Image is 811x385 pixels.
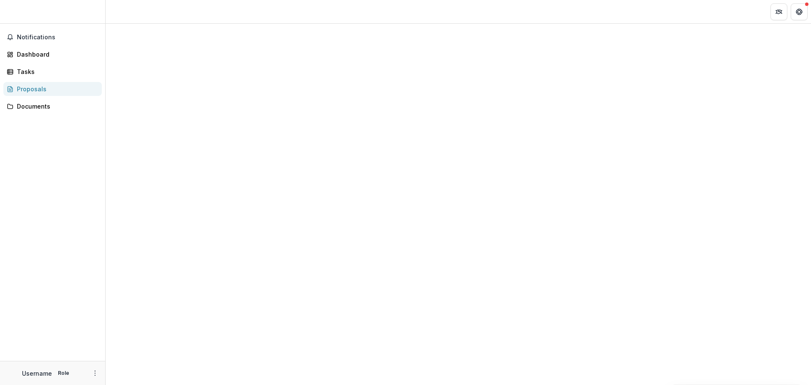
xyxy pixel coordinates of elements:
button: More [90,368,100,378]
div: Dashboard [17,50,95,59]
div: Proposals [17,85,95,93]
div: Documents [17,102,95,111]
button: Notifications [3,30,102,44]
a: Documents [3,99,102,113]
a: Dashboard [3,47,102,61]
span: Notifications [17,34,98,41]
a: Tasks [3,65,102,79]
p: Role [55,369,72,377]
button: Partners [770,3,787,20]
button: Get Help [791,3,808,20]
div: Tasks [17,67,95,76]
p: Username [22,369,52,378]
a: Proposals [3,82,102,96]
